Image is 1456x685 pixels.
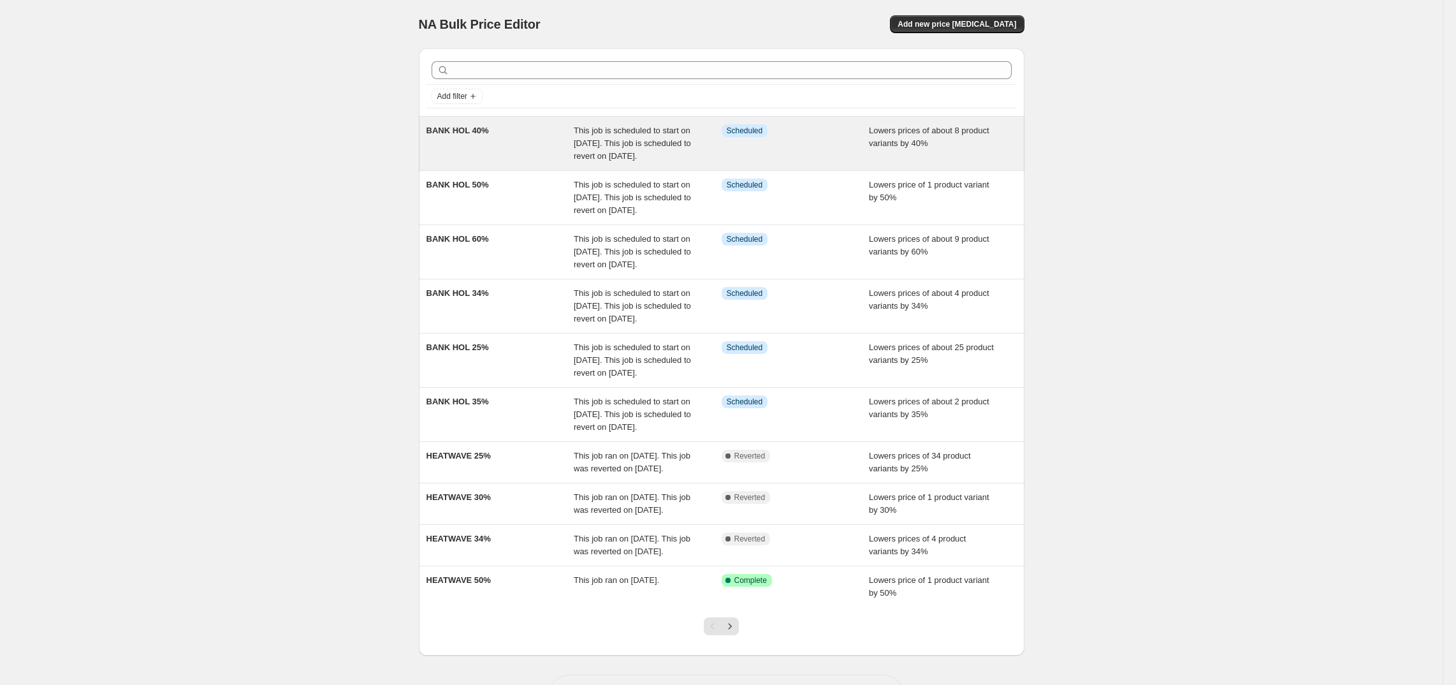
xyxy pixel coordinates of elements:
[574,397,691,432] span: This job is scheduled to start on [DATE]. This job is scheduled to revert on [DATE].
[727,126,763,136] span: Scheduled
[734,492,766,503] span: Reverted
[426,397,489,406] span: BANK HOL 35%
[574,126,691,161] span: This job is scheduled to start on [DATE]. This job is scheduled to revert on [DATE].
[734,451,766,461] span: Reverted
[426,180,489,189] span: BANK HOL 50%
[419,17,541,31] span: NA Bulk Price Editor
[734,575,767,586] span: Complete
[727,397,763,407] span: Scheduled
[574,234,691,269] span: This job is scheduled to start on [DATE]. This job is scheduled to revert on [DATE].
[727,342,763,353] span: Scheduled
[869,126,989,148] span: Lowers prices of about 8 product variants by 40%
[574,342,691,378] span: This job is scheduled to start on [DATE]. This job is scheduled to revert on [DATE].
[574,451,690,473] span: This job ran on [DATE]. This job was reverted on [DATE].
[426,492,491,502] span: HEATWAVE 30%
[727,288,763,298] span: Scheduled
[426,451,491,460] span: HEATWAVE 25%
[426,288,489,298] span: BANK HOL 34%
[869,451,971,473] span: Lowers prices of 34 product variants by 25%
[574,288,691,323] span: This job is scheduled to start on [DATE]. This job is scheduled to revert on [DATE].
[890,15,1024,33] button: Add new price [MEDICAL_DATA]
[727,180,763,190] span: Scheduled
[432,89,483,104] button: Add filter
[898,19,1016,29] span: Add new price [MEDICAL_DATA]
[426,342,489,352] span: BANK HOL 25%
[869,234,989,256] span: Lowers prices of about 9 product variants by 60%
[869,342,994,365] span: Lowers prices of about 25 product variants by 25%
[426,126,489,135] span: BANK HOL 40%
[869,180,989,202] span: Lowers price of 1 product variant by 50%
[869,397,989,419] span: Lowers prices of about 2 product variants by 35%
[721,617,739,635] button: Next
[574,575,659,585] span: This job ran on [DATE].
[574,180,691,215] span: This job is scheduled to start on [DATE]. This job is scheduled to revert on [DATE].
[426,534,491,543] span: HEATWAVE 34%
[734,534,766,544] span: Reverted
[437,91,467,101] span: Add filter
[869,575,989,598] span: Lowers price of 1 product variant by 50%
[704,617,739,635] nav: Pagination
[574,492,690,515] span: This job ran on [DATE]. This job was reverted on [DATE].
[869,492,989,515] span: Lowers price of 1 product variant by 30%
[727,234,763,244] span: Scheduled
[426,234,489,244] span: BANK HOL 60%
[426,575,491,585] span: HEATWAVE 50%
[574,534,690,556] span: This job ran on [DATE]. This job was reverted on [DATE].
[869,288,989,311] span: Lowers prices of about 4 product variants by 34%
[869,534,966,556] span: Lowers prices of 4 product variants by 34%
